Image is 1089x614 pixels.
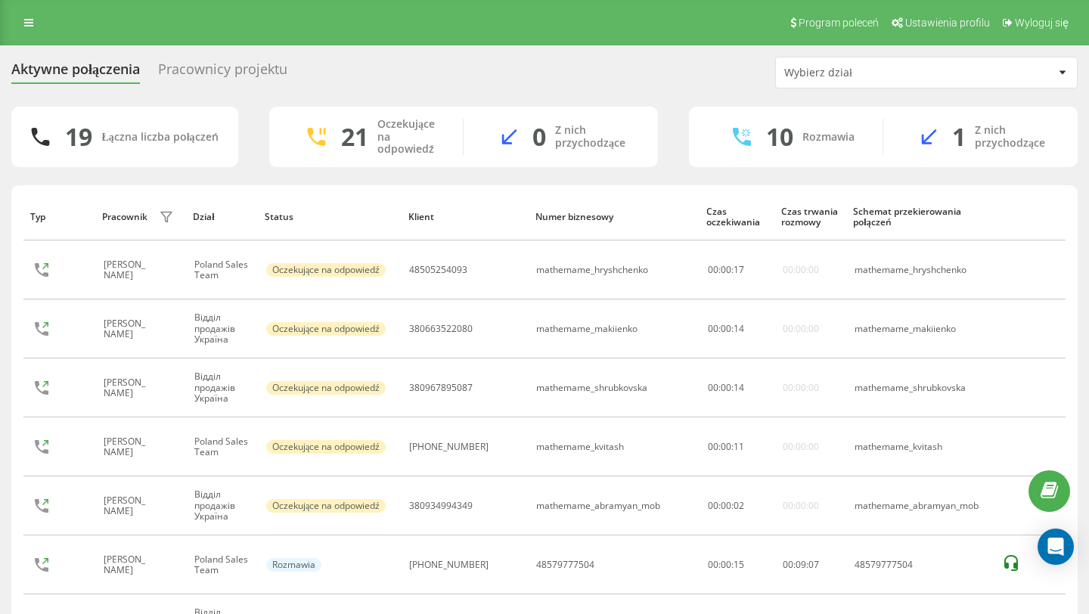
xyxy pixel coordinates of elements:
div: Oczekujące na odpowiedź [266,263,386,277]
div: Czas oczekiwania [706,206,767,228]
span: 00 [708,263,718,276]
span: 11 [734,440,744,453]
div: 00:00:00 [783,265,819,275]
div: Open Intercom Messenger [1038,529,1074,565]
div: [PERSON_NAME] [104,436,156,458]
div: [PERSON_NAME] [104,554,156,576]
div: : : [708,324,744,334]
div: 19 [65,122,92,151]
div: Oczekujące na odpowiedź [266,440,386,454]
div: Z nich przychodzące [975,124,1055,150]
div: : : [708,265,744,275]
div: 0 [532,122,546,151]
div: Z nich przychodzące [555,124,635,150]
div: Dział [193,212,250,222]
div: Відділ продажів Україна [194,489,250,522]
div: Oczekujące na odpowiedź [266,381,386,395]
div: mathemame_hryshchenko [536,265,648,275]
div: mathemame_kvitash [855,442,985,452]
div: mathemame_shrubkovska [536,383,647,393]
span: Wyloguj się [1015,17,1069,29]
span: Program poleceń [799,17,879,29]
div: 380663522080 [409,324,473,334]
div: 21 [341,122,368,151]
div: mathemame_makiienko [536,324,638,334]
div: Відділ продажів Україна [194,312,250,345]
div: Numer biznesowy [535,212,693,222]
div: : : [708,383,744,393]
span: 00 [783,558,793,571]
div: [PERSON_NAME] [104,318,156,340]
div: Pracownicy projektu [158,61,287,85]
div: [PERSON_NAME] [104,377,156,399]
div: : : [708,501,744,511]
div: Відділ продажів Україна [194,371,250,404]
span: 00 [721,440,731,453]
div: 48579777504 [536,560,594,570]
div: mathemame_kvitash [536,442,624,452]
span: 00 [721,499,731,512]
span: 00 [721,263,731,276]
div: Schemat przekierowania połączeń [853,206,986,228]
div: mathemame_abramyan_mob [855,501,985,511]
div: Poland Sales Team [194,259,250,281]
div: 00:00:00 [783,383,819,393]
span: 00 [708,440,718,453]
div: 48505254093 [409,265,467,275]
div: Wybierz dział [784,67,965,79]
div: Typ [30,212,88,222]
span: 07 [808,558,819,571]
span: 00 [708,499,718,512]
div: 380934994349 [409,501,473,511]
div: Rozmawia [266,558,321,572]
span: Ustawienia profilu [905,17,990,29]
div: mathemame_shrubkovska [855,383,985,393]
div: mathemame_abramyan_mob [536,501,660,511]
span: 17 [734,263,744,276]
div: Aktywne połączenia [11,61,140,85]
div: Rozmawia [802,131,855,144]
span: 02 [734,499,744,512]
div: Status [265,212,393,222]
div: Klient [408,212,521,222]
div: 00:00:00 [783,442,819,452]
div: 00:00:15 [708,560,766,570]
span: 14 [734,322,744,335]
span: 00 [721,381,731,394]
div: 48579777504 [855,560,985,570]
div: [PHONE_NUMBER] [409,442,489,452]
div: 10 [766,122,793,151]
div: Oczekujące na odpowiedź [266,322,386,336]
div: Pracownik [102,212,147,222]
div: [PHONE_NUMBER] [409,560,489,570]
div: [PERSON_NAME] [104,495,156,517]
div: : : [708,442,744,452]
div: mathemame_makiienko [855,324,985,334]
div: Łączna liczba połączeń [101,131,218,144]
div: 00:00:00 [783,501,819,511]
div: 00:00:00 [783,324,819,334]
div: Oczekujące na odpowiedź [266,499,386,513]
div: : : [783,560,819,570]
div: mathemame_hryshchenko [855,265,985,275]
div: Poland Sales Team [194,436,250,458]
div: 1 [952,122,966,151]
span: 09 [796,558,806,571]
div: [PERSON_NAME] [104,259,156,281]
span: 00 [721,322,731,335]
span: 00 [708,381,718,394]
span: 00 [708,322,718,335]
span: 14 [734,381,744,394]
div: Poland Sales Team [194,554,250,576]
div: Czas trwania rozmowy [781,206,839,228]
div: 380967895087 [409,383,473,393]
div: Oczekujące na odpowiedź [377,118,440,156]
